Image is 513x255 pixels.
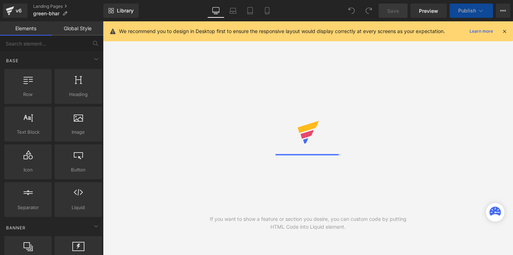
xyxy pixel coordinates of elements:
[242,4,259,18] a: Tablet
[6,204,50,211] span: Separator
[33,4,103,9] a: Landing Pages
[5,57,19,64] span: Base
[458,8,476,14] span: Publish
[410,4,447,18] a: Preview
[5,224,26,231] span: Banner
[57,166,100,174] span: Button
[206,215,411,231] div: If you want to show a feature or section you desire, you can custom code by putting HTML Code int...
[450,4,493,18] button: Publish
[52,21,103,36] a: Global Style
[6,128,50,136] span: Text Block
[14,6,23,15] div: v6
[387,7,399,15] span: Save
[6,91,50,98] span: Row
[419,7,438,15] span: Preview
[344,4,359,18] button: Undo
[119,27,445,35] p: We recommend you to design in Desktop first to ensure the responsive layout would display correct...
[117,7,134,14] span: Library
[362,4,376,18] button: Redo
[57,91,100,98] span: Heading
[467,27,496,36] a: Learn more
[496,4,510,18] button: More
[57,128,100,136] span: Image
[103,4,139,18] a: New Library
[33,11,59,16] span: green-bhar
[3,4,27,18] a: v6
[224,4,242,18] a: Laptop
[207,4,224,18] a: Desktop
[259,4,276,18] a: Mobile
[57,204,100,211] span: Liquid
[6,166,50,174] span: Icon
